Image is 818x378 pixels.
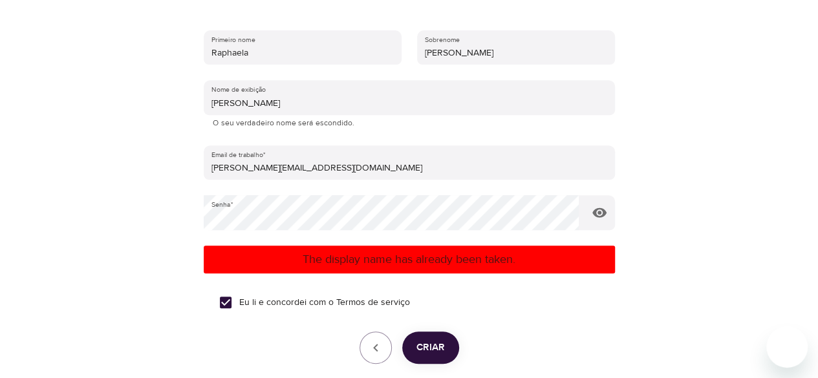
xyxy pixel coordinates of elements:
span: Criar [416,339,445,356]
p: O seu verdadeiro nome será escondido. [213,117,606,130]
a: Termos de serviço [336,296,410,310]
span: Eu li e concordei com o [239,296,410,310]
p: The display name has already been taken. [209,251,610,268]
button: Criar [402,331,459,364]
iframe: Botão para abrir a janela de mensagens [766,326,808,368]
